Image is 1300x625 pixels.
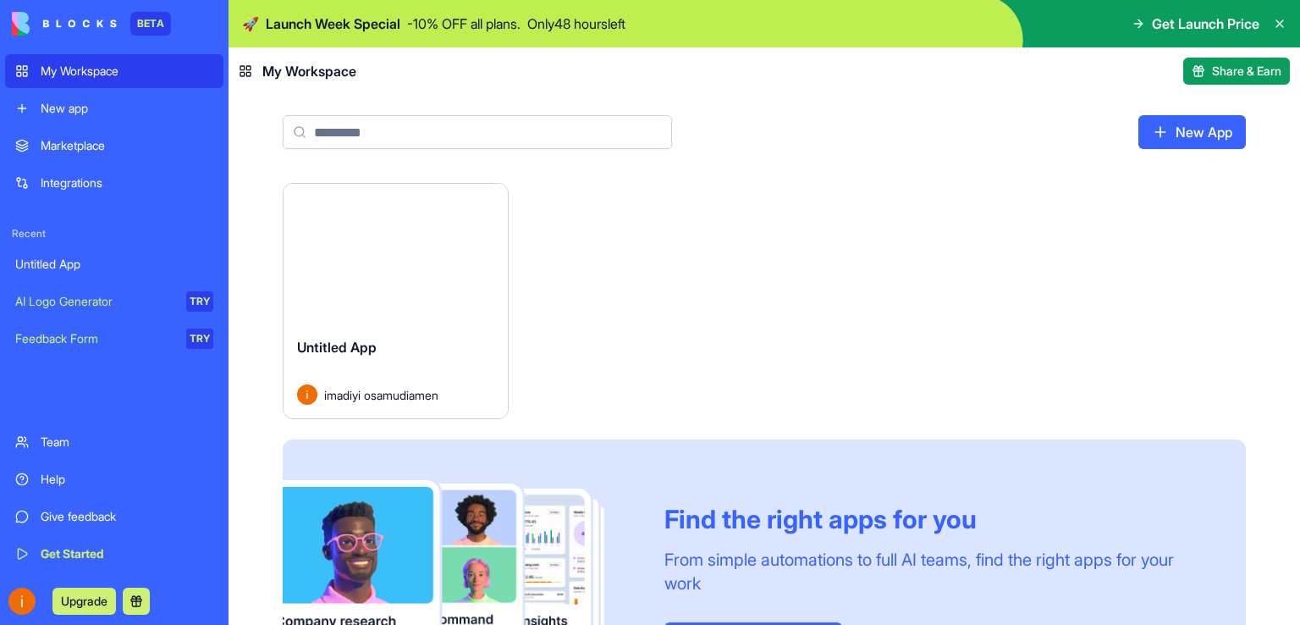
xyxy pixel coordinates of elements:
[5,227,223,241] span: Recent
[41,174,213,191] div: Integrations
[1138,115,1246,149] a: New App
[1183,58,1290,85] button: Share & Earn
[41,508,213,525] div: Give feedback
[15,293,174,310] div: AI Logo Generator
[41,100,213,117] div: New app
[5,166,223,200] a: Integrations
[5,500,223,534] a: Give feedback
[407,14,521,34] p: - 10 % OFF all plans.
[15,256,213,273] div: Untitled App
[262,61,356,81] span: My Workspace
[5,425,223,459] a: Team
[1212,63,1281,80] span: Share & Earn
[5,462,223,496] a: Help
[12,12,171,36] a: BETA
[5,537,223,571] a: Get Started
[52,588,116,615] button: Upgrade
[5,54,223,88] a: My Workspace
[324,386,438,404] span: imadiyi osamudiamen
[186,291,213,312] div: TRY
[5,322,223,356] a: Feedback FormTRY
[664,548,1205,595] div: From simple automations to full AI teams, find the right apps for your work
[266,14,400,34] span: Launch Week Special
[5,247,223,281] a: Untitled App
[5,129,223,163] a: Marketplace
[297,339,377,356] span: Untitled App
[41,63,213,80] div: My Workspace
[52,592,116,609] a: Upgrade
[41,434,213,451] div: Team
[41,545,213,562] div: Get Started
[664,504,1205,534] div: Find the right apps for you
[186,329,213,349] div: TRY
[41,137,213,154] div: Marketplace
[15,330,174,347] div: Feedback Form
[242,14,259,34] span: 🚀
[8,588,36,615] img: ACg8ocLB9P26u4z_XfVqqZv23IIy26lOVRMs5a5o78UrcOGifJo1jA=s96-c
[527,14,625,34] p: Only 48 hours left
[5,91,223,125] a: New app
[130,12,171,36] div: BETA
[5,285,223,318] a: AI Logo GeneratorTRY
[297,384,317,405] img: Avatar
[41,471,213,488] div: Help
[12,12,117,36] img: logo
[1152,14,1259,34] span: Get Launch Price
[283,183,509,419] a: Untitled AppAvatarimadiyi osamudiamen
